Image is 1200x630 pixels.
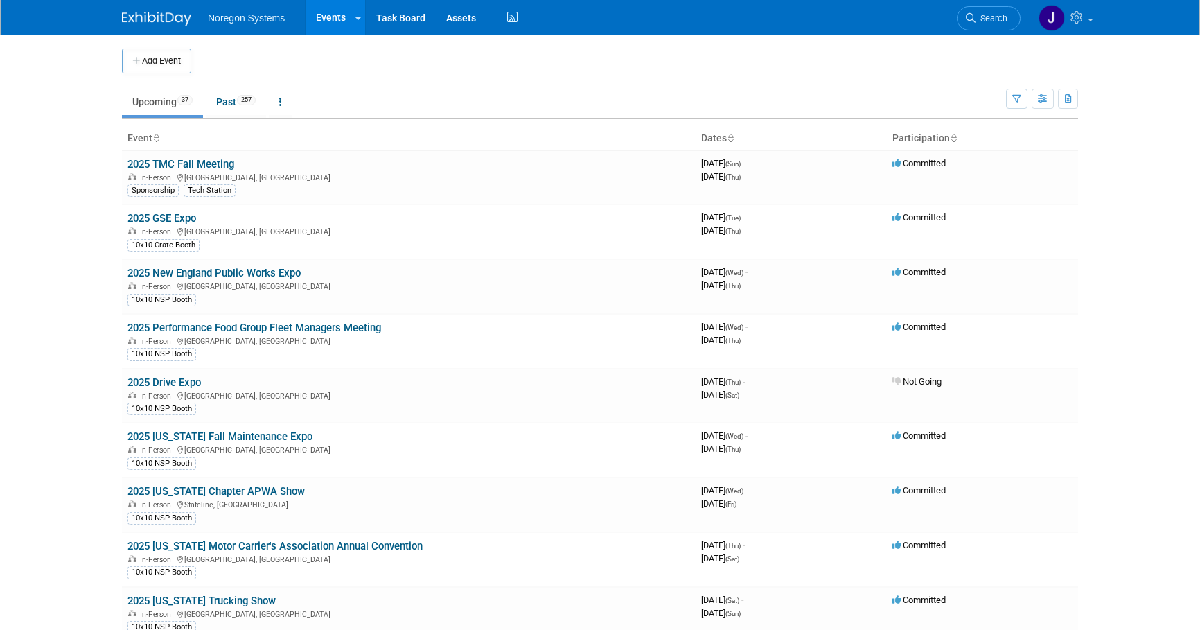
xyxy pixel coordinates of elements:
span: (Sun) [725,160,741,168]
span: (Thu) [725,227,741,235]
th: Dates [696,127,887,150]
span: (Thu) [725,378,741,386]
span: In-Person [140,500,175,509]
span: (Thu) [725,542,741,550]
span: Search [976,13,1007,24]
span: 257 [237,95,256,105]
a: 2025 GSE Expo [127,212,196,225]
div: Tech Station [184,184,236,197]
div: [GEOGRAPHIC_DATA], [GEOGRAPHIC_DATA] [127,225,690,236]
span: - [743,212,745,222]
div: [GEOGRAPHIC_DATA], [GEOGRAPHIC_DATA] [127,553,690,564]
a: Upcoming37 [122,89,203,115]
a: Search [957,6,1021,30]
span: (Wed) [725,269,743,277]
span: [DATE] [701,390,739,400]
div: Stateline, [GEOGRAPHIC_DATA] [127,498,690,509]
span: - [745,430,748,441]
a: 2025 [US_STATE] Motor Carrier's Association Annual Convention [127,540,423,552]
span: [DATE] [701,322,748,332]
img: In-Person Event [128,227,136,234]
img: In-Person Event [128,500,136,507]
span: (Wed) [725,324,743,331]
span: - [745,267,748,277]
img: ExhibitDay [122,12,191,26]
div: Sponsorship [127,184,179,197]
span: [DATE] [701,444,741,454]
a: 2025 TMC Fall Meeting [127,158,234,170]
div: 10x10 NSP Booth [127,512,196,525]
span: [DATE] [701,280,741,290]
span: [DATE] [701,335,741,345]
img: In-Person Event [128,392,136,399]
span: In-Person [140,610,175,619]
span: [DATE] [701,430,748,441]
th: Event [122,127,696,150]
span: Not Going [892,376,942,387]
span: (Thu) [725,446,741,453]
span: In-Person [140,392,175,401]
div: 10x10 NSP Booth [127,403,196,415]
img: In-Person Event [128,446,136,453]
span: Committed [892,595,946,605]
span: Committed [892,540,946,550]
span: (Sat) [725,555,739,563]
span: Noregon Systems [208,12,285,24]
a: 2025 [US_STATE] Chapter APWA Show [127,485,305,498]
span: (Tue) [725,214,741,222]
span: [DATE] [701,485,748,496]
span: (Thu) [725,337,741,344]
span: (Thu) [725,282,741,290]
span: - [741,595,743,605]
span: [DATE] [701,553,739,563]
span: (Thu) [725,173,741,181]
span: (Sat) [725,392,739,399]
span: (Sat) [725,597,739,604]
th: Participation [887,127,1078,150]
span: In-Person [140,227,175,236]
img: In-Person Event [128,337,136,344]
span: In-Person [140,555,175,564]
span: [DATE] [701,608,741,618]
span: 37 [177,95,193,105]
span: Committed [892,212,946,222]
span: In-Person [140,282,175,291]
div: [GEOGRAPHIC_DATA], [GEOGRAPHIC_DATA] [127,335,690,346]
span: (Wed) [725,487,743,495]
a: Sort by Start Date [727,132,734,143]
span: [DATE] [701,158,745,168]
span: (Fri) [725,500,736,508]
button: Add Event [122,49,191,73]
span: [DATE] [701,498,736,509]
div: [GEOGRAPHIC_DATA], [GEOGRAPHIC_DATA] [127,390,690,401]
div: [GEOGRAPHIC_DATA], [GEOGRAPHIC_DATA] [127,444,690,455]
span: In-Person [140,446,175,455]
span: - [745,485,748,496]
a: 2025 [US_STATE] Fall Maintenance Expo [127,430,312,443]
span: - [743,158,745,168]
div: 10x10 NSP Booth [127,457,196,470]
span: - [743,540,745,550]
a: Sort by Event Name [152,132,159,143]
img: In-Person Event [128,173,136,180]
span: [DATE] [701,540,745,550]
span: - [745,322,748,332]
a: 2025 New England Public Works Expo [127,267,301,279]
img: In-Person Event [128,610,136,617]
a: Sort by Participation Type [950,132,957,143]
span: In-Person [140,173,175,182]
span: [DATE] [701,225,741,236]
span: Committed [892,267,946,277]
div: 10x10 NSP Booth [127,348,196,360]
a: 2025 Performance Food Group Fleet Managers Meeting [127,322,381,334]
div: 10x10 NSP Booth [127,566,196,579]
div: 10x10 NSP Booth [127,294,196,306]
a: 2025 [US_STATE] Trucking Show [127,595,276,607]
span: (Sun) [725,610,741,618]
span: [DATE] [701,212,745,222]
div: 10x10 Crate Booth [127,239,200,252]
span: [DATE] [701,376,745,387]
span: [DATE] [701,595,743,605]
span: Committed [892,158,946,168]
img: In-Person Event [128,282,136,289]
